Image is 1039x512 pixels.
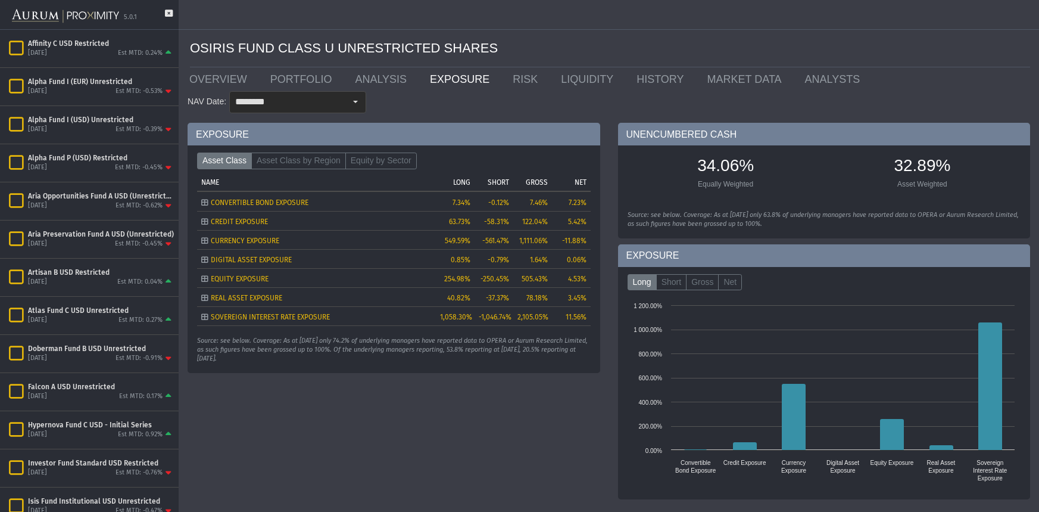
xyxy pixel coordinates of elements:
[28,278,47,287] div: [DATE]
[830,154,1015,179] div: 32.89%
[568,294,586,302] span: 3.45%
[211,237,279,245] span: CURRENCY EXPOSURE
[118,316,163,325] div: Est MTD: 0.27%
[28,354,47,363] div: [DATE]
[28,240,47,249] div: [DATE]
[568,275,586,283] span: 4.53%
[201,178,219,187] p: NAME
[197,337,591,364] div: Source: see below. Coverage: As at [DATE] only 74.2% of underlying managers have reported data to...
[486,294,509,302] span: -37.37%
[453,178,470,187] p: LONG
[28,39,174,48] div: Affinity C USD Restricted
[519,237,548,245] span: 1,111.06%
[870,460,913,466] text: Equity Exposure
[115,240,163,249] div: Est MTD: -0.45%
[723,460,766,466] text: Credit Exposure
[488,256,509,264] span: -0.79%
[28,430,47,439] div: [DATE]
[188,91,229,112] div: NAV Date:
[211,218,268,226] span: CREDIT EXPOSURE
[796,67,875,91] a: ANALYSTS
[453,198,470,207] span: 7.34%
[180,67,261,91] a: OVERVIEW
[197,172,591,326] div: Tree list with 7 rows and 5 columns. Press Ctrl + right arrow to expand the focused node and Ctrl...
[116,87,163,96] div: Est MTD: -0.53%
[628,67,698,91] a: HISTORY
[638,399,662,406] text: 400.00%
[421,67,504,91] a: EXPOSURE
[634,303,662,309] text: 1 200.00%
[116,125,163,134] div: Est MTD: -0.39%
[826,460,859,474] text: Digital Asset Exposure
[116,354,163,363] div: Est MTD: -0.91%
[522,218,548,226] span: 122.04%
[261,67,347,91] a: PORTFOLIO
[479,313,511,321] span: -1,046.74%
[188,123,600,145] div: EXPOSURE
[28,229,174,239] div: Aria Preservation Fund A USD (Unrestricted)
[28,458,174,468] div: Investor Fund Standard USD Restricted
[28,77,174,86] div: Alpha Fund I (EUR) Unrestricted
[566,313,586,321] span: 11.56%
[211,256,292,264] span: DIGITAL ASSET EXPOSURE
[618,123,1031,145] div: UNENCUMBERED CASH
[119,392,163,401] div: Est MTD: 0.17%
[190,30,1030,67] div: OSIRIS FUND CLASS U UNRESTRICTED SHARES
[618,244,1031,267] div: EXPOSURE
[28,268,174,277] div: Artisan B USD Restricted
[638,375,662,381] text: 600.00%
[686,274,719,291] label: Gross
[488,178,509,187] p: SHORT
[211,294,282,302] span: REAL ASSET EXPOSURE
[718,274,742,291] label: Net
[488,198,509,207] span: -0.12%
[447,294,470,302] span: 40.82%
[444,275,470,283] span: 254.98%
[28,468,47,477] div: [DATE]
[526,294,548,302] span: 78.18%
[445,237,470,245] span: 549.59%
[517,313,548,321] span: 2,105.05%
[28,163,47,172] div: [DATE]
[569,198,586,207] span: 7.23%
[115,163,163,172] div: Est MTD: -0.45%
[117,278,163,287] div: Est MTD: 0.04%
[197,153,252,169] label: Asset Class
[522,275,548,283] span: 505.43%
[28,49,47,58] div: [DATE]
[830,179,1015,189] div: Asset Weighted
[28,306,174,315] div: Atlas Fund C USD Unrestricted
[530,198,548,207] span: 7.46%
[440,313,472,321] span: 1,058.30%
[482,237,509,245] span: -561.47%
[345,92,366,112] div: Select
[28,392,47,401] div: [DATE]
[346,67,421,91] a: ANALYSIS
[28,87,47,96] div: [DATE]
[28,201,47,210] div: [DATE]
[628,274,657,291] label: Long
[28,420,174,430] div: Hypernova Fund C USD - Initial Series
[451,256,470,264] span: 0.85%
[345,153,417,169] label: Equity by Sector
[124,13,137,22] div: 5.0.1
[118,49,163,58] div: Est MTD: 0.24%
[28,153,174,163] div: Alpha Fund P (USD) Restricted
[12,3,119,29] img: Aurum-Proximity%20white.svg
[504,67,552,91] a: RISK
[436,172,475,191] td: Column LONG
[973,460,1007,482] text: Sovereign Interest Rate Exposure
[634,327,662,333] text: 1 000.00%
[656,274,687,291] label: Short
[28,382,174,392] div: Falcon A USD Unrestricted
[568,218,586,226] span: 5.42%
[116,468,163,477] div: Est MTD: -0.76%
[197,172,436,191] td: Column NAME
[118,430,163,439] div: Est MTD: 0.92%
[530,256,548,264] span: 1.64%
[926,460,955,474] text: Real Asset Exposure
[575,178,586,187] p: NET
[567,256,586,264] span: 0.06%
[28,125,47,134] div: [DATE]
[116,201,163,210] div: Est MTD: -0.62%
